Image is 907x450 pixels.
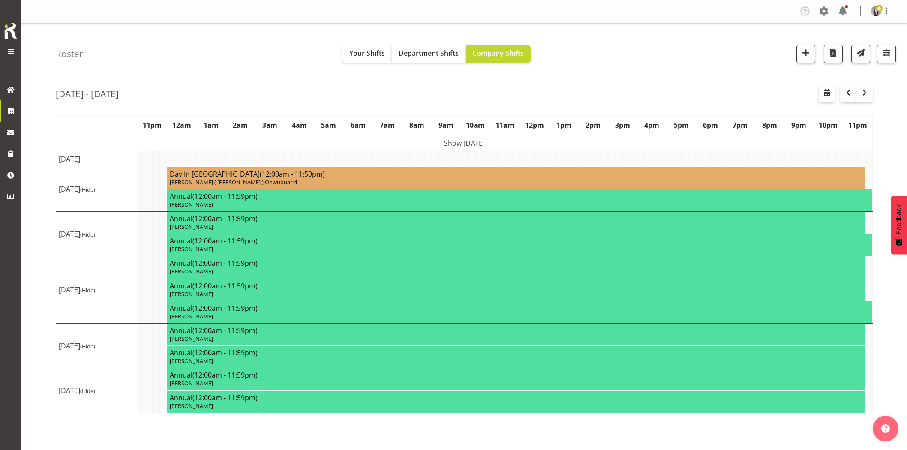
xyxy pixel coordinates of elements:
[843,115,873,135] th: 11pm
[667,115,696,135] th: 5pm
[819,85,835,102] button: Select a specific date within the roster.
[392,45,466,63] button: Department Shifts
[170,267,213,275] span: [PERSON_NAME]
[170,290,213,298] span: [PERSON_NAME]
[80,387,95,395] span: (Hide)
[192,258,258,268] span: (12:00am - 11:59pm)
[56,151,138,167] td: [DATE]
[170,192,870,201] h4: Annual
[56,88,119,99] h2: [DATE] - [DATE]
[891,196,907,254] button: Feedback - Show survey
[170,170,862,178] h4: Day In [GEOGRAPHIC_DATA]
[814,115,843,135] th: 10pm
[466,45,531,63] button: Company Shifts
[170,348,862,357] h4: Annual
[56,167,138,211] td: [DATE]
[56,135,873,151] td: Show [DATE]
[192,214,258,223] span: (12:00am - 11:59pm)
[170,371,862,379] h4: Annual
[373,115,402,135] th: 7am
[472,48,524,58] span: Company Shifts
[285,115,314,135] th: 4am
[170,178,297,186] span: [PERSON_NAME] ( [PERSON_NAME] ) Onwubuariri
[402,115,432,135] th: 8am
[170,245,213,253] span: [PERSON_NAME]
[2,21,19,40] img: Rosterit icon logo
[399,48,459,58] span: Department Shifts
[170,393,862,402] h4: Annual
[260,169,325,179] span: (12:00am - 11:59pm)
[80,342,95,350] span: (Hide)
[877,45,896,63] button: Filter Shifts
[192,236,258,246] span: (12:00am - 11:59pm)
[490,115,520,135] th: 11am
[578,115,608,135] th: 2pm
[192,393,258,402] span: (12:00am - 11:59pm)
[784,115,814,135] th: 9pm
[725,115,755,135] th: 7pm
[343,115,373,135] th: 6am
[56,49,83,59] h4: Roster
[170,379,213,387] span: [PERSON_NAME]
[56,323,138,368] td: [DATE]
[170,237,870,245] h4: Annual
[170,223,213,231] span: [PERSON_NAME]
[192,281,258,291] span: (12:00am - 11:59pm)
[755,115,784,135] th: 8pm
[549,115,579,135] th: 1pm
[432,115,461,135] th: 9am
[170,335,213,342] span: [PERSON_NAME]
[871,6,881,16] img: kelepi-pauuadf51ac2b38380d4c50de8760bb396c3.png
[608,115,637,135] th: 3pm
[80,186,95,193] span: (Hide)
[167,115,197,135] th: 12am
[226,115,255,135] th: 2am
[342,45,392,63] button: Your Shifts
[170,312,213,320] span: [PERSON_NAME]
[170,326,862,335] h4: Annual
[56,256,138,324] td: [DATE]
[349,48,385,58] span: Your Shifts
[461,115,490,135] th: 10am
[637,115,667,135] th: 4pm
[138,115,167,135] th: 11pm
[170,282,862,290] h4: Annual
[170,402,213,410] span: [PERSON_NAME]
[255,115,285,135] th: 3am
[56,212,138,256] td: [DATE]
[824,45,843,63] button: Download a PDF of the roster according to the set date range.
[696,115,726,135] th: 6pm
[170,357,213,365] span: [PERSON_NAME]
[895,204,903,234] span: Feedback
[80,286,95,294] span: (Hide)
[192,348,258,357] span: (12:00am - 11:59pm)
[851,45,870,63] button: Send a list of all shifts for the selected filtered period to all rostered employees.
[56,368,138,413] td: [DATE]
[196,115,226,135] th: 1am
[170,214,862,223] h4: Annual
[314,115,343,135] th: 5am
[192,303,258,313] span: (12:00am - 11:59pm)
[80,231,95,238] span: (Hide)
[881,424,890,433] img: help-xxl-2.png
[520,115,549,135] th: 12pm
[170,201,213,208] span: [PERSON_NAME]
[192,326,258,335] span: (12:00am - 11:59pm)
[796,45,815,63] button: Add a new shift
[192,370,258,380] span: (12:00am - 11:59pm)
[192,192,258,201] span: (12:00am - 11:59pm)
[170,259,862,267] h4: Annual
[170,304,870,312] h4: Annual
